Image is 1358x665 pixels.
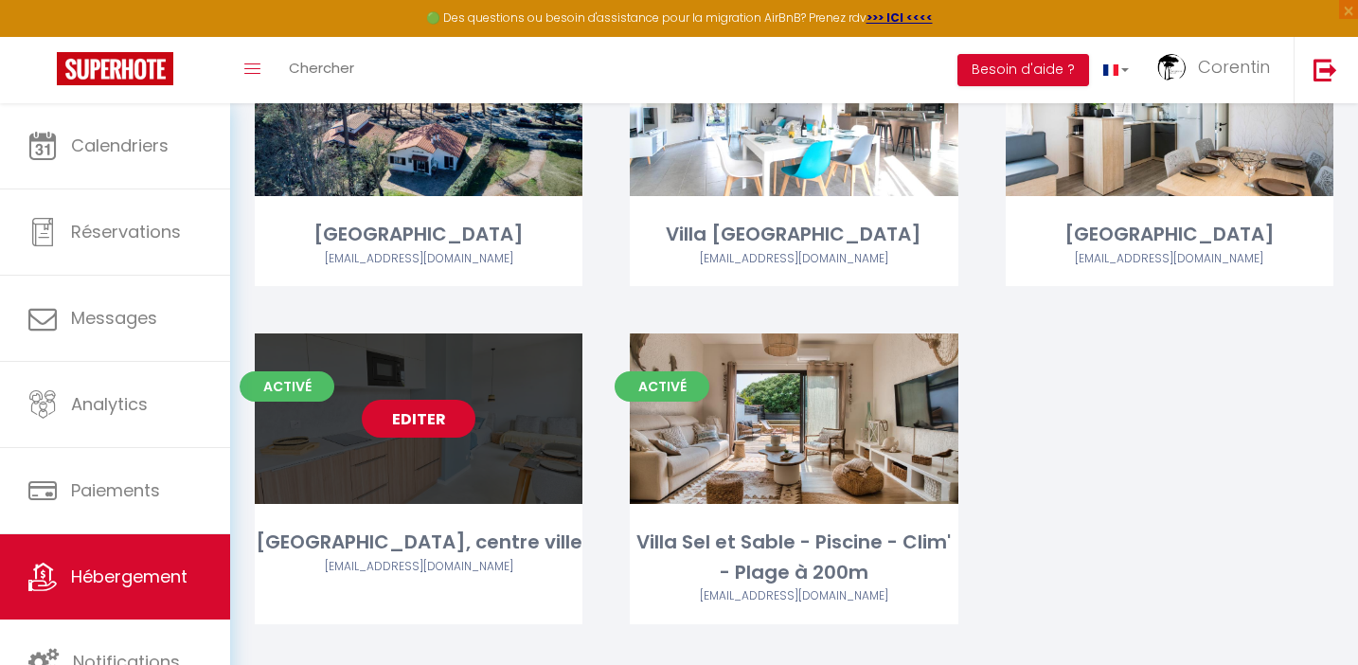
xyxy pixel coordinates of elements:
[289,58,354,78] span: Chercher
[630,587,957,605] div: Airbnb
[362,400,475,438] a: Editer
[630,250,957,268] div: Airbnb
[1198,55,1270,79] span: Corentin
[240,371,334,402] span: Activé
[1143,37,1294,103] a: ... Corentin
[255,528,582,557] div: [GEOGRAPHIC_DATA], centre ville
[71,392,148,416] span: Analytics
[57,52,173,85] img: Super Booking
[275,37,368,103] a: Chercher
[71,220,181,243] span: Réservations
[1006,220,1333,249] div: [GEOGRAPHIC_DATA]
[255,250,582,268] div: Airbnb
[630,220,957,249] div: Villa [GEOGRAPHIC_DATA]
[71,478,160,502] span: Paiements
[71,134,169,157] span: Calendriers
[71,306,157,330] span: Messages
[867,9,933,26] a: >>> ICI <<<<
[1313,58,1337,81] img: logout
[957,54,1089,86] button: Besoin d'aide ?
[630,528,957,587] div: Villa Sel et Sable - Piscine - Clim' - Plage à 200m
[1006,250,1333,268] div: Airbnb
[615,371,709,402] span: Activé
[255,220,582,249] div: [GEOGRAPHIC_DATA]
[1157,54,1186,81] img: ...
[71,565,188,588] span: Hébergement
[255,558,582,576] div: Airbnb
